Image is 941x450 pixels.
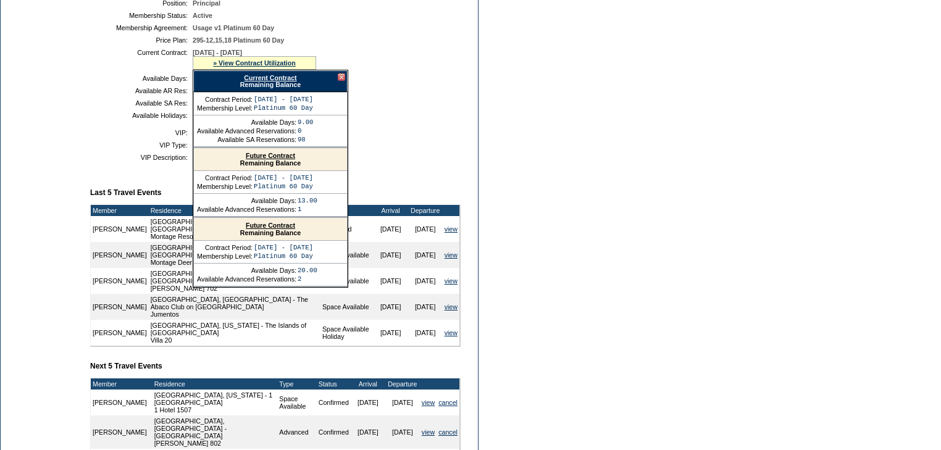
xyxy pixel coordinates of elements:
span: 295-12,15,18 Platinum 60 Day [193,36,284,44]
td: [DATE] [374,242,408,268]
td: Available SA Res: [95,99,188,107]
td: [GEOGRAPHIC_DATA], [US_STATE] - [GEOGRAPHIC_DATA] Montage Resort 7211 [149,216,320,242]
td: Membership Agreement: [95,24,188,31]
td: [DATE] [408,216,443,242]
td: Available Advanced Reservations: [197,275,296,283]
td: Member [91,378,149,390]
td: VIP Description: [95,154,188,161]
td: [DATE] [374,320,408,346]
td: [GEOGRAPHIC_DATA], [GEOGRAPHIC_DATA] - The Abaco Club on [GEOGRAPHIC_DATA] Jumentos [149,294,320,320]
td: 0 [298,127,314,135]
td: Platinum 60 Day [254,252,313,260]
td: Available Days: [197,197,296,204]
td: 9.00 [298,119,314,126]
td: [DATE] [374,294,408,320]
td: [DATE] - [DATE] [254,174,313,181]
td: [PERSON_NAME] [91,242,149,268]
td: [GEOGRAPHIC_DATA], [US_STATE] - The Islands of [GEOGRAPHIC_DATA] Villa 20 [149,320,320,346]
td: Arrival [374,205,408,216]
td: Membership Status: [95,12,188,19]
td: Member [91,205,149,216]
td: Available SA Reservations: [197,136,296,143]
td: Contract Period: [197,244,253,251]
td: Residence [149,205,320,216]
a: Current Contract [244,74,296,81]
span: Active [193,12,212,19]
td: Available AR Res: [95,87,188,94]
td: 20.00 [298,267,317,274]
td: [DATE] [374,268,408,294]
a: » View Contract Utilization [213,59,296,67]
td: [DATE] [351,390,385,415]
td: Confirmed [317,415,351,449]
td: [DATE] - [DATE] [254,244,313,251]
td: 1 [298,206,317,213]
td: 98 [298,136,314,143]
td: 2 [298,275,317,283]
td: Current Contract: [95,49,188,70]
td: [DATE] [408,242,443,268]
td: [DATE] [351,415,385,449]
b: Next 5 Travel Events [90,362,162,370]
td: Space Available Holiday [320,320,374,346]
td: Type [277,378,316,390]
td: Price Plan: [95,36,188,44]
td: [PERSON_NAME] [91,268,149,294]
td: Platinum 60 Day [254,183,313,190]
a: view [445,277,458,285]
td: [DATE] [374,216,408,242]
td: Available Days: [197,119,296,126]
span: [DATE] - [DATE] [193,49,242,56]
td: Advanced [277,415,316,449]
span: Usage v1 Platinum 60 Day [193,24,274,31]
a: view [422,399,435,406]
td: [DATE] [408,320,443,346]
td: Contract Period: [197,96,253,103]
td: Membership Level: [197,104,253,112]
td: [GEOGRAPHIC_DATA], [GEOGRAPHIC_DATA] - [GEOGRAPHIC_DATA] [PERSON_NAME] 702 [149,268,320,294]
a: view [422,428,435,436]
td: Platinum 60 Day [254,104,313,112]
td: [DATE] [385,415,420,449]
a: cancel [438,428,458,436]
td: [DATE] [408,268,443,294]
a: Future Contract [246,152,295,159]
td: Membership Level: [197,183,253,190]
td: Available Advanced Reservations: [197,127,296,135]
td: Confirmed [317,390,351,415]
td: Available Advanced Reservations: [197,206,296,213]
td: Membership Level: [197,252,253,260]
td: Status [317,378,351,390]
b: Last 5 Travel Events [90,188,161,197]
div: Remaining Balance [193,70,348,92]
td: [PERSON_NAME] [91,216,149,242]
td: Available Days: [197,267,296,274]
div: Remaining Balance [194,148,347,171]
a: view [445,329,458,336]
td: Departure [408,205,443,216]
td: [GEOGRAPHIC_DATA], [US_STATE] - 1 [GEOGRAPHIC_DATA] 1 Hotel 1507 [153,390,278,415]
td: [GEOGRAPHIC_DATA], [US_STATE] - [GEOGRAPHIC_DATA] Montage Deer Valley 901 [149,242,320,268]
td: [GEOGRAPHIC_DATA], [GEOGRAPHIC_DATA] - [GEOGRAPHIC_DATA] [PERSON_NAME] 802 [153,415,278,449]
td: Arrival [351,378,385,390]
td: Departure [385,378,420,390]
td: Residence [153,378,278,390]
td: [DATE] [385,390,420,415]
td: [PERSON_NAME] [91,294,149,320]
td: [PERSON_NAME] [91,390,149,415]
td: Space Available [277,390,316,415]
td: Available Holidays: [95,112,188,119]
td: VIP Type: [95,141,188,149]
a: Future Contract [246,222,295,229]
td: [DATE] [408,294,443,320]
td: [PERSON_NAME] [91,320,149,346]
a: view [445,251,458,259]
a: view [445,303,458,310]
a: view [445,225,458,233]
td: Available Days: [95,75,188,82]
td: 13.00 [298,197,317,204]
a: cancel [438,399,458,406]
td: [DATE] - [DATE] [254,96,313,103]
div: Remaining Balance [194,218,347,241]
td: Contract Period: [197,174,253,181]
